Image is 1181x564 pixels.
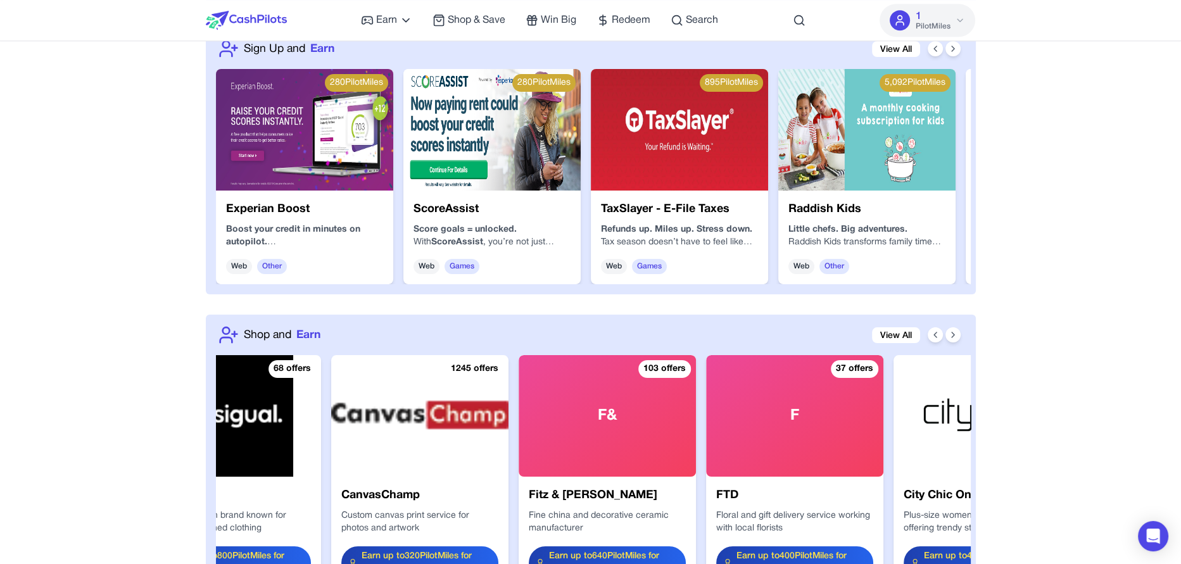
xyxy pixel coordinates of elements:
[716,487,873,504] h3: FTD
[268,360,316,378] div: 68 offers
[638,360,691,378] div: 103 offers
[154,487,311,504] h3: Desigual
[686,13,718,28] span: Search
[872,41,920,57] a: View All
[244,41,305,57] span: Sign Up and
[632,259,667,274] span: Games
[601,201,758,218] h3: TaxSlayer - E-File Taxes
[526,13,576,28] a: Win Big
[601,225,752,234] strong: Refunds up. Miles up. Stress down.
[414,259,439,274] span: Web
[154,510,311,536] div: Spanish fashion brand known for colorful, patterned clothing
[601,259,627,274] span: Web
[341,510,498,536] div: Custom canvas print service for photos and artwork
[445,259,479,274] span: Games
[894,355,1071,477] img: City Chic Online
[601,236,758,249] p: Tax season doesn’t have to feel like turbulence. With , you can file your federal and state taxes...
[904,487,1061,504] h3: City Chic Online
[244,41,334,57] a: Sign Up andEarn
[671,13,718,28] a: Search
[431,238,483,246] strong: ScoreAssist
[414,225,517,234] strong: Score goals = unlocked.
[915,9,921,24] span: 1
[591,69,768,191] img: TaxSlayer - E-File Taxes
[341,487,498,504] h3: CanvasChamp
[446,360,503,378] div: 1245 offers
[361,13,412,28] a: Earn
[790,406,799,426] span: F
[310,41,334,57] span: Earn
[880,74,950,92] div: 5,092 PilotMiles
[872,327,920,343] a: View All
[296,327,320,343] span: Earn
[448,13,505,28] span: Shop & Save
[414,236,571,249] p: With , you’re not just monitoring your credit, you’re . Get credit for the bills you’re already p...
[529,510,686,536] div: Fine china and decorative ceramic manufacturer
[819,259,849,274] span: Other
[788,201,945,218] h3: Raddish Kids
[700,74,763,92] div: 895 PilotMiles
[433,13,505,28] a: Shop & Save
[612,13,650,28] span: Redeem
[244,327,291,343] span: Shop and
[376,13,397,28] span: Earn
[226,259,252,274] span: Web
[331,355,508,477] img: CanvasChamp
[788,259,814,274] span: Web
[244,327,320,343] a: Shop andEarn
[541,13,576,28] span: Win Big
[257,259,287,274] span: Other
[226,201,383,218] h3: Experian Boost
[529,487,686,504] h3: Fitz & [PERSON_NAME]
[831,360,878,378] div: 37 offers
[512,74,576,92] div: 280 PilotMiles
[915,22,950,32] span: PilotMiles
[226,225,360,246] strong: Boost your credit in minutes on autopilot.
[788,225,907,234] strong: Little chefs. Big adventures.
[1138,521,1168,551] div: Open Intercom Messenger
[206,11,287,30] img: CashPilots Logo
[788,236,945,249] p: Raddish Kids transforms family time into tasty, hands-on learning. Every month, your child gets a...
[597,13,650,28] a: Redeem
[216,69,393,191] img: Experian Boost
[966,69,1143,191] img: Banjo Robinson
[403,69,581,191] img: ScoreAssist
[598,406,617,426] span: F&
[778,69,956,191] img: Raddish Kids
[325,74,388,92] div: 280 PilotMiles
[144,355,321,477] img: Desigual
[880,4,975,37] button: 1PilotMiles
[414,201,571,218] h3: ScoreAssist
[716,510,873,536] div: Floral and gift delivery service working with local florists
[904,510,1061,536] div: Plus-size women's fashion retailer offering trendy styles in extended sizing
